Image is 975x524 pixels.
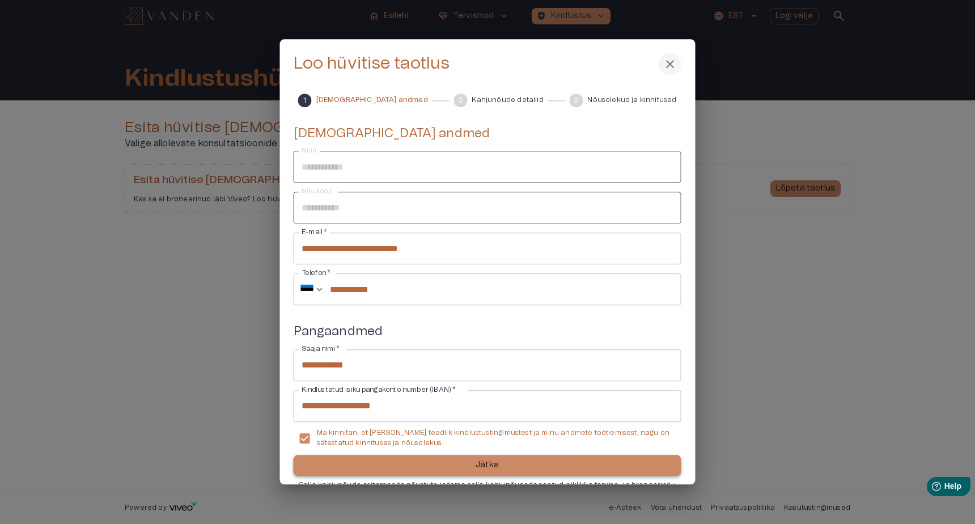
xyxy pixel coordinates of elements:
[294,455,681,476] button: Jätka
[317,429,672,448] p: Ma kinnitan, et [PERSON_NAME] teadlik kindlustustingimustest ja minu andmete töötlemisest, nagu o...
[302,228,327,238] label: E-mail
[459,97,463,104] text: 2
[574,97,578,104] text: 3
[294,480,681,500] p: Selle kahjunõude esitamisega nõustute jagama selle kahjunõudega seotud isiklikke tervise- ja bron...
[302,385,456,395] label: Kindlustatud isiku pangakonto number (IBAN)
[316,96,428,105] span: [DEMOGRAPHIC_DATA] andmed
[663,57,677,71] span: close
[300,285,314,295] img: ee
[302,269,331,278] label: Telefon
[472,96,543,105] span: Kahjunõude detailid
[302,187,333,197] label: Isikukood
[587,96,676,105] span: Nõusolekud ja kinnitused
[302,146,317,156] label: Nimi
[302,344,340,354] label: Saaja nimi
[659,53,681,75] button: sulge menüü
[476,459,499,471] p: Jätka
[294,54,450,74] h3: Loo hüvitise taotlus
[887,472,975,504] iframe: Help widget launcher
[294,125,681,142] h5: [DEMOGRAPHIC_DATA] andmed
[294,324,681,340] h5: Pangaandmed
[303,97,306,104] text: 1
